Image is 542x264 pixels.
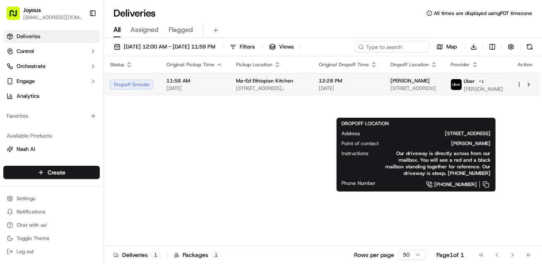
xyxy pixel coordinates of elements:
span: [PHONE_NUMBER] [434,181,477,188]
img: 1736555255976-a54dd68f-1ca7-489b-9aae-adbdc363a1c4 [8,79,23,94]
button: Views [265,41,297,53]
button: Chat with us! [3,219,100,231]
div: 📗 [8,186,15,193]
span: [DATE] [166,85,223,92]
button: Refresh [524,41,535,53]
button: Orchestrate [3,60,100,73]
span: Views [279,43,294,51]
span: • [69,128,72,135]
span: Dropoff Location [390,61,429,68]
span: Original Dropoff Time [319,61,369,68]
span: [PERSON_NAME] [26,128,67,135]
span: 12:28 PM [319,78,377,84]
button: Log out [3,246,100,257]
div: Favorites [3,109,100,123]
span: Flagged [169,25,193,35]
span: Log out [17,248,34,255]
div: Packages [174,251,221,259]
a: 📗Knowledge Base [5,182,67,197]
button: [DATE] 12:00 AM - [DATE] 11:59 PM [110,41,219,53]
img: 1736555255976-a54dd68f-1ca7-489b-9aae-adbdc363a1c4 [17,129,23,136]
img: 1736555255976-a54dd68f-1ca7-489b-9aae-adbdc363a1c4 [17,151,23,158]
img: Jandy Espique [8,121,22,134]
span: Control [17,48,34,55]
div: We're available if you need us! [37,87,114,94]
span: Analytics [17,92,39,100]
span: [STREET_ADDRESS][PERSON_NAME] [236,85,306,92]
div: Available Products [3,129,100,143]
span: [STREET_ADDRESS] [373,130,491,137]
span: All [113,25,120,35]
a: Deliveries [3,30,100,43]
span: [DATE] [319,85,377,92]
button: Map [433,41,461,53]
span: Pylon [82,203,100,209]
div: Action [516,61,534,68]
img: uber-new-logo.jpeg [451,79,462,90]
input: Got a question? Start typing here... [22,53,149,62]
span: Status [110,61,124,68]
button: See all [128,106,151,116]
span: Create [48,168,65,177]
button: Settings [3,193,100,204]
span: Map [446,43,457,51]
span: Knowledge Base [17,185,63,194]
span: Notifications [17,208,46,215]
span: Engage [17,78,35,85]
img: 1755196953914-cd9d9cba-b7f7-46ee-b6f5-75ff69acacf5 [17,79,32,94]
input: Type to search [355,41,429,53]
p: Rows per page [354,251,394,259]
a: Powered byPylon [58,202,100,209]
a: [PHONE_NUMBER] [389,180,491,189]
span: Orchestrate [17,63,46,70]
span: Pickup Location [236,61,272,68]
span: [STREET_ADDRESS] [390,85,437,92]
a: Analytics [3,90,100,103]
span: Toggle Theme [17,235,50,242]
button: Joyous[EMAIL_ADDRESS][DOMAIN_NAME] [3,3,86,23]
span: Deliveries [17,33,40,40]
button: Engage [3,75,100,88]
div: 💻 [70,186,77,193]
button: Toggle Theme [3,233,100,244]
span: Provider [450,61,470,68]
span: [PERSON_NAME] [PERSON_NAME] [26,151,110,157]
button: [EMAIL_ADDRESS][DOMAIN_NAME] [23,14,82,21]
span: Filters [240,43,255,51]
span: [DATE] [73,128,90,135]
button: Joyous [23,6,41,14]
span: Original Pickup Time [166,61,214,68]
button: Start new chat [141,82,151,92]
div: 1 [212,251,221,259]
h1: Deliveries [113,7,156,20]
div: Start new chat [37,79,136,87]
span: 11:58 AM [166,78,223,84]
span: Assigned [130,25,159,35]
span: All times are displayed using PDT timezone [434,10,532,17]
span: Point of contact [342,140,379,147]
span: API Documentation [78,185,133,194]
div: Deliveries [113,251,160,259]
button: Notifications [3,206,100,218]
span: [PERSON_NAME] [464,86,503,92]
div: 1 [151,251,160,259]
span: DROPOFF LOCATION [342,120,389,127]
span: • [111,151,114,157]
span: Chat with us! [17,222,47,228]
div: Past conversations [8,108,55,114]
span: [PERSON_NAME] [390,78,430,84]
span: Instructions [342,150,369,157]
img: Nash [8,8,25,25]
button: Control [3,45,100,58]
span: Our driveway is directly across from our mailbox. You will see a red and a black mailbox standing... [382,150,491,177]
span: [DATE] [116,151,133,157]
span: Phone Number [342,180,376,186]
a: 💻API Documentation [67,182,136,197]
span: Nash AI [17,145,35,153]
div: Page 1 of 1 [436,251,464,259]
button: Nash AI [3,143,100,156]
span: Ma-Ed Ethiopian Kitchen [236,78,293,84]
span: Uber [464,78,475,85]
